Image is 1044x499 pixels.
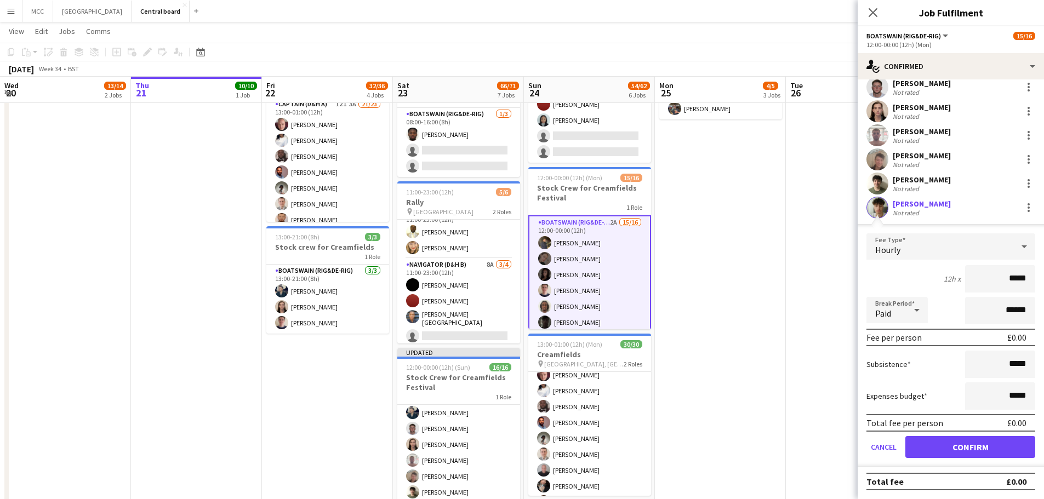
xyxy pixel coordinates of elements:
span: 1 Role [364,253,380,261]
span: 3/3 [365,233,380,241]
div: BST [68,65,79,73]
span: Jobs [59,26,75,36]
div: Not rated [893,88,921,96]
h3: Stock crew for Creamfields [266,242,389,252]
app-job-card: 13:00-01:00 (12h) (Mon)30/30Creamfields [GEOGRAPHIC_DATA], [GEOGRAPHIC_DATA]2 RolesCaptain (D&H A... [528,334,651,496]
button: Confirm [905,436,1035,458]
span: 2 Roles [493,208,511,216]
button: [GEOGRAPHIC_DATA] [53,1,132,22]
span: 24 [527,87,541,99]
span: 13/14 [104,82,126,90]
h3: Stock Crew for Creamfields Festival [528,183,651,203]
span: View [9,26,24,36]
app-job-card: 13:00-01:00 (12h) (Sat)26/28Creamfields [GEOGRAPHIC_DATA], [GEOGRAPHIC_DATA]2 RolesCaptain (D&H A... [266,60,389,222]
div: 2 Jobs [105,91,125,99]
span: Tue [790,81,803,90]
div: £0.00 [1007,332,1026,343]
div: [PERSON_NAME] [893,151,951,160]
div: 11:00-23:00 (12h)5/6Rally [GEOGRAPHIC_DATA]2 RolesCaptain (D&H A)5A2/211:00-23:00 (12h)[PERSON_NA... [397,181,520,343]
div: [PERSON_NAME] [893,175,951,185]
span: 25 [658,87,674,99]
span: 13:00-21:00 (8h) [275,233,320,241]
div: Not rated [893,136,921,145]
h3: Creamfields [528,349,651,359]
app-card-role: Captain (D&H A)5A2/211:00-23:00 (12h)[PERSON_NAME][PERSON_NAME] [397,205,520,259]
span: [GEOGRAPHIC_DATA] [413,208,473,216]
div: Updated [397,348,520,357]
div: [PERSON_NAME] [893,78,951,88]
h3: Job Fulfilment [858,5,1044,20]
span: 1 Role [626,203,642,211]
span: Hourly [875,244,900,255]
div: 12h x [944,274,961,284]
span: Fri [266,81,275,90]
div: £0.00 [1006,476,1026,487]
span: 15/16 [620,174,642,182]
app-job-card: 13:00-21:00 (8h)3/3Stock crew for Creamfields1 RoleBoatswain (rig&de-rig)3/313:00-21:00 (8h)[PERS... [266,226,389,334]
app-card-role: Boatswain (rig&de-rig)2A15/1612:00-00:00 (12h)[PERSON_NAME][PERSON_NAME][PERSON_NAME][PERSON_NAME... [528,215,651,493]
button: Boatswain (rig&de-rig) [866,32,950,40]
div: [PERSON_NAME] [893,127,951,136]
label: Expenses budget [866,391,927,401]
span: 16/16 [489,363,511,371]
span: 54/62 [628,82,650,90]
span: Edit [35,26,48,36]
span: 12:00-00:00 (12h) (Mon) [537,174,602,182]
div: £0.00 [1007,417,1026,428]
a: View [4,24,28,38]
button: MCC [22,1,53,22]
span: Comms [86,26,111,36]
span: Boatswain (rig&de-rig) [866,32,941,40]
span: 4/5 [763,82,778,90]
div: [PERSON_NAME] [893,199,951,209]
div: Fee per person [866,332,922,343]
app-job-card: 08:00-16:00 (8h)1/3Stock crew reserve list1 RoleBoatswain (rig&de-rig)1/308:00-16:00 (8h)[PERSON_... [397,70,520,177]
span: 13:00-01:00 (12h) (Mon) [537,340,602,348]
span: 11:00-23:00 (12h) [406,188,454,196]
span: 30/30 [620,340,642,348]
div: Not rated [893,112,921,121]
h3: Stock Crew for Creamfields Festival [397,372,520,392]
span: Mon [659,81,674,90]
span: 20 [3,87,19,99]
span: Paid [875,308,891,319]
a: Jobs [54,24,79,38]
button: Cancel [866,436,901,458]
label: Subsistence [866,359,911,369]
span: 12:00-00:00 (12h) (Sun) [406,363,470,371]
h3: Rally [397,197,520,207]
span: 5/6 [496,188,511,196]
span: Week 34 [36,65,64,73]
span: [GEOGRAPHIC_DATA], [GEOGRAPHIC_DATA] [544,360,624,368]
app-job-card: 12:00-00:00 (12h) (Mon)15/16Stock Crew for Creamfields Festival1 RoleBoatswain (rig&de-rig)2A15/1... [528,167,651,329]
div: Total fee [866,476,904,487]
span: 1 Role [495,393,511,401]
div: Not rated [893,160,921,169]
app-card-role: Boatswain (rig&de-rig)1/308:00-16:00 (8h)[PERSON_NAME] [397,108,520,177]
span: Sat [397,81,409,90]
span: 10/10 [235,82,257,90]
div: [DATE] [9,64,34,74]
a: Edit [31,24,52,38]
span: 26 [789,87,803,99]
div: 4 Jobs [367,91,387,99]
div: Total fee per person [866,417,943,428]
app-card-role: Navigator (D&H B)8A3/411:00-23:00 (12h)[PERSON_NAME][PERSON_NAME][PERSON_NAME][GEOGRAPHIC_DATA] [397,259,520,347]
span: 15/16 [1013,32,1035,40]
div: [PERSON_NAME] [893,102,951,112]
span: Thu [135,81,149,90]
span: 23 [396,87,409,99]
div: 3 Jobs [763,91,780,99]
app-card-role: Navigator (D&H B)8A3/511:00-23:00 (12h)[PERSON_NAME][PERSON_NAME][PERSON_NAME] [528,62,651,163]
div: Confirmed [858,53,1044,79]
span: Wed [4,81,19,90]
span: Sun [528,81,541,90]
span: 2 Roles [624,360,642,368]
span: 21 [134,87,149,99]
span: 32/36 [366,82,388,90]
span: 66/71 [497,82,519,90]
